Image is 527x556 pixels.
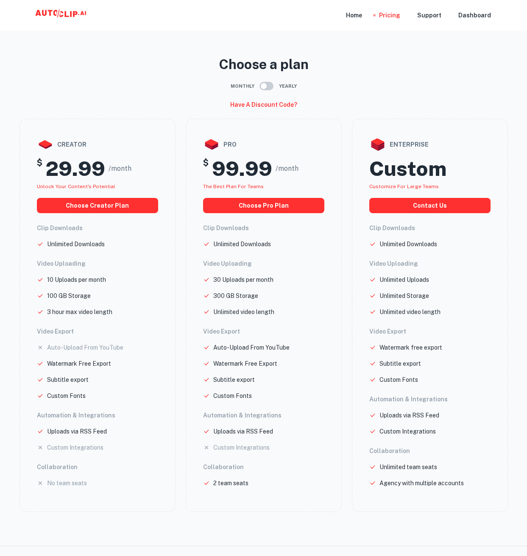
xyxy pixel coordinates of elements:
p: Uploads via RSS Feed [47,427,107,436]
h6: Video Uploading [203,259,324,268]
span: Yearly [279,83,297,90]
div: pro [203,136,324,153]
h6: Video Export [37,327,158,336]
p: Custom Fonts [379,375,418,384]
h6: Clip Downloads [203,223,324,233]
p: Custom Integrations [379,427,436,436]
p: 100 GB Storage [47,291,91,300]
span: The best plan for teams [203,183,264,189]
p: Unlimited Uploads [379,275,429,284]
p: Custom Fonts [47,391,86,400]
button: Contact us [369,198,491,213]
h6: Clip Downloads [37,223,158,233]
p: Unlimited team seats [379,462,437,472]
p: 3 hour max video length [47,307,112,317]
h5: $ [203,156,209,181]
p: Subtitle export [47,375,89,384]
h6: Automation & Integrations [369,395,491,404]
button: Have a discount code? [227,97,301,112]
h6: Collaboration [37,462,158,472]
p: Uploads via RSS Feed [213,427,273,436]
p: Unlimited Downloads [379,239,437,249]
h2: 29.99 [46,156,105,181]
h6: Collaboration [203,462,324,472]
h5: $ [37,156,42,181]
button: choose creator plan [37,198,158,213]
span: Monthly [231,83,254,90]
span: Unlock your Content's potential [37,183,115,189]
h2: Custom [369,156,446,181]
p: Unlimited video length [379,307,441,317]
div: creator [37,136,158,153]
p: Unlimited Storage [379,291,429,300]
h6: Automation & Integrations [203,411,324,420]
p: Unlimited video length [213,307,274,317]
h2: 99.99 [212,156,272,181]
p: Choose a plan [20,54,508,75]
p: Custom Integrations [213,443,270,452]
p: Subtitle export [213,375,255,384]
p: Auto-Upload From YouTube [213,343,290,352]
button: choose pro plan [203,198,324,213]
p: Unlimited Downloads [213,239,271,249]
p: 10 Uploads per month [47,275,106,284]
p: Custom Fonts [213,391,252,400]
p: Watermark Free Export [213,359,277,368]
h6: Video Uploading [369,259,491,268]
h6: Clip Downloads [369,223,491,233]
p: Unlimited Downloads [47,239,105,249]
h6: Video Uploading [37,259,158,268]
p: Watermark Free Export [47,359,111,368]
p: Auto-Upload From YouTube [47,343,123,352]
h6: Video Export [369,327,491,336]
p: Subtitle export [379,359,421,368]
h6: Automation & Integrations [37,411,158,420]
p: 2 team seats [213,478,248,488]
h6: Collaboration [369,446,491,456]
p: 30 Uploads per month [213,275,273,284]
p: Custom Integrations [47,443,103,452]
p: Agency with multiple accounts [379,478,464,488]
span: Customize for large teams [369,183,439,189]
p: Watermark free export [379,343,442,352]
span: /month [109,164,131,174]
p: 300 GB Storage [213,291,258,300]
span: /month [276,164,298,174]
div: enterprise [369,136,491,153]
h6: Video Export [203,327,324,336]
h6: Have a discount code? [230,100,297,109]
p: No team seats [47,478,87,488]
p: Uploads via RSS Feed [379,411,439,420]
